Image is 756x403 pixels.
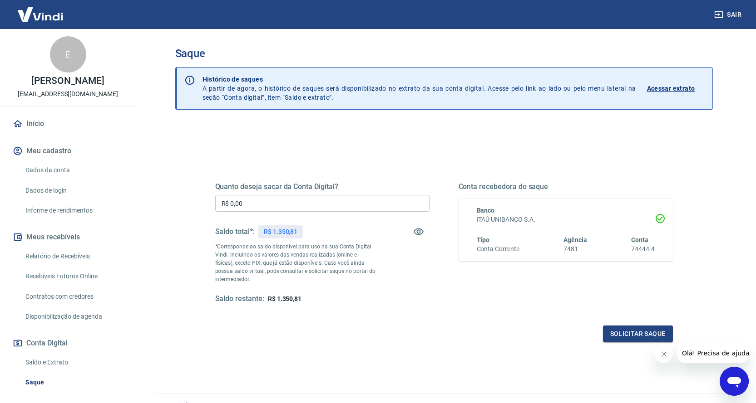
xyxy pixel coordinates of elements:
[22,267,125,286] a: Recebíveis Futuros Online
[215,294,264,304] h5: Saldo restante:
[477,244,519,254] h6: Conta Corrente
[31,76,104,86] p: [PERSON_NAME]
[215,227,255,236] h5: Saldo total*:
[477,215,655,224] h6: ITAÚ UNIBANCO S.A.
[18,89,118,99] p: [EMAIL_ADDRESS][DOMAIN_NAME]
[22,161,125,180] a: Dados da conta
[203,75,636,84] p: Histórico de saques
[215,182,430,191] h5: Quanto deseja sacar da Conta Digital?
[631,244,655,254] h6: 74444-4
[22,181,125,200] a: Dados de login
[563,236,587,243] span: Agência
[655,345,673,363] iframe: Fechar mensagem
[11,141,125,161] button: Meu cadastro
[477,236,490,243] span: Tipo
[712,6,745,23] button: Sair
[215,243,376,283] p: *Corresponde ao saldo disponível para uso na sua Conta Digital Vindi. Incluindo os valores das ve...
[563,244,587,254] h6: 7481
[631,236,648,243] span: Conta
[22,287,125,306] a: Contratos com credores
[50,36,86,73] div: E
[11,114,125,134] a: Início
[22,201,125,220] a: Informe de rendimentos
[677,343,749,363] iframe: Mensagem da empresa
[647,84,695,93] p: Acessar extrato
[22,373,125,392] a: Saque
[22,353,125,372] a: Saldo e Extrato
[459,182,673,191] h5: Conta recebedora do saque
[11,0,70,28] img: Vindi
[477,207,495,214] span: Banco
[11,333,125,353] button: Conta Digital
[603,325,673,342] button: Solicitar saque
[264,227,297,237] p: R$ 1.350,81
[203,75,636,102] p: A partir de agora, o histórico de saques será disponibilizado no extrato da sua conta digital. Ac...
[22,247,125,266] a: Relatório de Recebíveis
[11,227,125,247] button: Meus recebíveis
[647,75,705,102] a: Acessar extrato
[5,6,76,14] span: Olá! Precisa de ajuda?
[22,307,125,326] a: Disponibilização de agenda
[720,367,749,396] iframe: Botão para abrir a janela de mensagens
[175,47,713,60] h3: Saque
[268,295,301,302] span: R$ 1.350,81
